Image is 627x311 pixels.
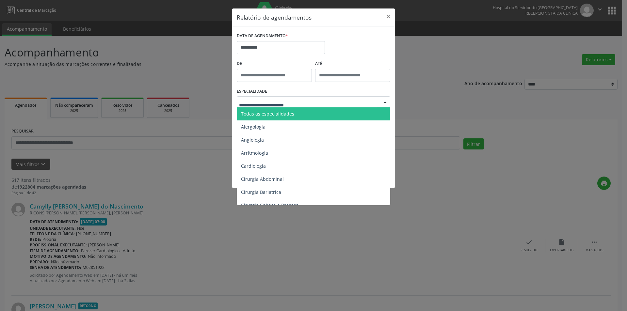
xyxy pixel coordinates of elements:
[237,31,288,41] label: DATA DE AGENDAMENTO
[241,124,265,130] span: Alergologia
[241,150,268,156] span: Arritmologia
[237,59,312,69] label: De
[382,8,395,24] button: Close
[241,176,284,182] span: Cirurgia Abdominal
[241,189,281,195] span: Cirurgia Bariatrica
[241,202,298,208] span: Cirurgia Cabeça e Pescoço
[237,13,312,22] h5: Relatório de agendamentos
[241,137,264,143] span: Angiologia
[237,86,267,97] label: ESPECIALIDADE
[241,111,294,117] span: Todas as especialidades
[315,59,390,69] label: ATÉ
[241,163,266,169] span: Cardiologia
